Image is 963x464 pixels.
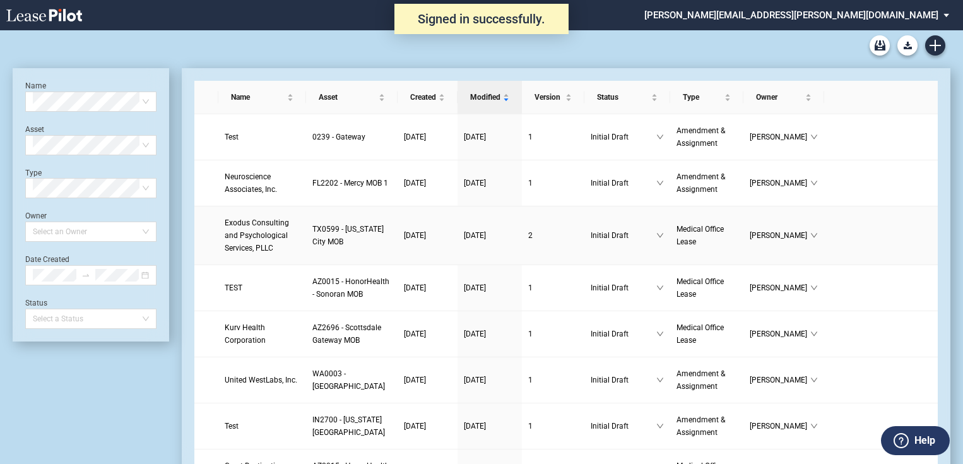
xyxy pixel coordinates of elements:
[404,177,451,189] a: [DATE]
[25,255,69,264] label: Date Created
[225,321,300,347] a: Kurv Health Corporation
[676,124,737,150] a: Amendment & Assignment
[25,211,47,220] label: Owner
[528,229,578,242] a: 2
[464,231,486,240] span: [DATE]
[750,374,810,386] span: [PERSON_NAME]
[458,81,522,114] th: Modified
[656,422,664,430] span: down
[404,283,426,292] span: [DATE]
[464,131,516,143] a: [DATE]
[225,131,300,143] a: Test
[225,376,297,384] span: United WestLabs, Inc.
[410,91,436,104] span: Created
[810,422,818,430] span: down
[528,330,533,338] span: 1
[225,172,277,194] span: Neuroscience Associates, Inc.
[225,218,289,253] span: Exodus Consulting and Psychological Services, PLLC
[676,223,737,248] a: Medical Office Lease
[404,133,426,141] span: [DATE]
[312,133,365,141] span: 0239 - Gateway
[528,131,578,143] a: 1
[676,225,724,246] span: Medical Office Lease
[750,131,810,143] span: [PERSON_NAME]
[894,35,921,56] md-menu: Download Blank Form List
[591,131,656,143] span: Initial Draft
[528,374,578,386] a: 1
[925,35,945,56] a: Create new document
[676,415,725,437] span: Amendment & Assignment
[404,231,426,240] span: [DATE]
[225,323,266,345] span: Kurv Health Corporation
[750,177,810,189] span: [PERSON_NAME]
[225,133,239,141] span: Test
[404,229,451,242] a: [DATE]
[312,275,391,300] a: AZ0015 - HonorHealth - Sonoran MOB
[676,323,724,345] span: Medical Office Lease
[810,330,818,338] span: down
[810,179,818,187] span: down
[676,275,737,300] a: Medical Office Lease
[535,91,563,104] span: Version
[914,432,935,449] label: Help
[528,328,578,340] a: 1
[225,422,239,431] span: Test
[464,229,516,242] a: [DATE]
[750,282,810,294] span: [PERSON_NAME]
[528,231,533,240] span: 2
[312,367,391,393] a: WA0003 - [GEOGRAPHIC_DATA]
[656,330,664,338] span: down
[464,282,516,294] a: [DATE]
[591,374,656,386] span: Initial Draft
[528,179,533,187] span: 1
[470,91,500,104] span: Modified
[528,133,533,141] span: 1
[464,328,516,340] a: [DATE]
[25,125,44,134] label: Asset
[225,283,242,292] span: TEST
[25,169,42,177] label: Type
[25,81,46,90] label: Name
[464,420,516,432] a: [DATE]
[676,367,737,393] a: Amendment & Assignment
[591,282,656,294] span: Initial Draft
[225,420,300,432] a: Test
[312,177,391,189] a: FL2202 - Mercy MOB 1
[591,177,656,189] span: Initial Draft
[312,223,391,248] a: TX0599 - [US_STATE] City MOB
[528,420,578,432] a: 1
[676,172,725,194] span: Amendment & Assignment
[464,330,486,338] span: [DATE]
[464,283,486,292] span: [DATE]
[312,277,389,299] span: AZ0015 - HonorHealth - Sonoran MOB
[404,179,426,187] span: [DATE]
[591,229,656,242] span: Initial Draft
[656,376,664,384] span: down
[225,282,300,294] a: TEST
[464,177,516,189] a: [DATE]
[656,179,664,187] span: down
[897,35,918,56] button: Download Blank Form
[756,91,803,104] span: Owner
[810,284,818,292] span: down
[528,376,533,384] span: 1
[591,328,656,340] span: Initial Draft
[404,131,451,143] a: [DATE]
[528,283,533,292] span: 1
[584,81,670,114] th: Status
[25,299,47,307] label: Status
[312,131,391,143] a: 0239 - Gateway
[464,374,516,386] a: [DATE]
[404,330,426,338] span: [DATE]
[312,323,381,345] span: AZ2696 - Scottsdale Gateway MOB
[881,426,950,455] button: Help
[394,4,569,34] div: Signed in successfully.
[312,413,391,439] a: IN2700 - [US_STATE][GEOGRAPHIC_DATA]
[225,217,300,254] a: Exodus Consulting and Psychological Services, PLLC
[464,179,486,187] span: [DATE]
[676,413,737,439] a: Amendment & Assignment
[319,91,376,104] span: Asset
[81,271,90,280] span: swap-right
[404,374,451,386] a: [DATE]
[591,420,656,432] span: Initial Draft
